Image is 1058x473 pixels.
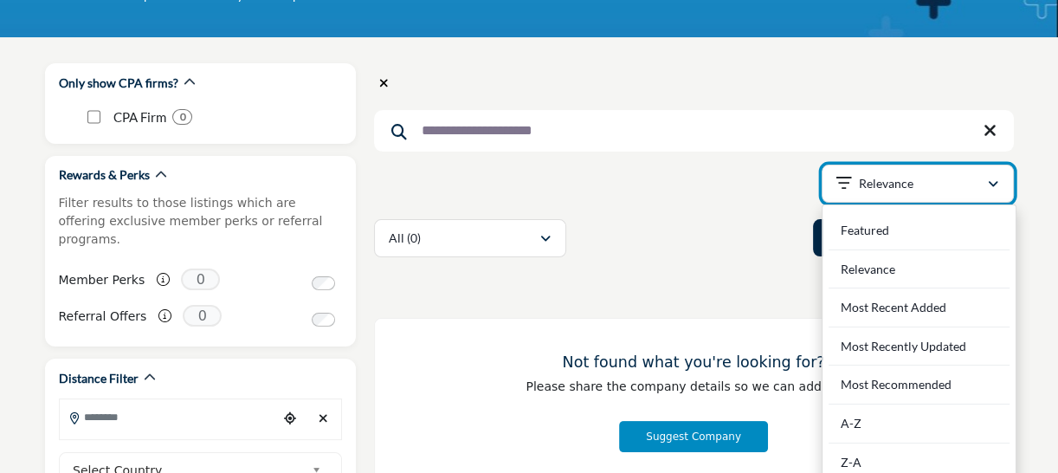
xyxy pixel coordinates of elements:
[646,431,741,443] span: Suggest Company
[374,110,1014,152] input: Search Keyword
[179,111,185,123] b: 0
[60,400,278,434] input: Search Location
[829,327,1010,366] div: Most Recently Updated
[829,366,1010,405] div: Most Recommended
[59,75,178,92] h2: Only show CPA firms?
[59,265,145,295] label: Member Perks
[312,313,336,327] input: Switch to Referral Offers
[59,301,147,332] label: Referral Offers
[813,219,917,256] li: Card View
[181,269,220,290] span: 0
[379,77,389,89] i: Clear search location
[829,288,1010,327] div: Most Recent Added
[526,379,861,393] span: Please share the company details so we can add them:
[410,353,978,372] h3: Not found what you're looking for?
[829,211,1010,250] div: Featured
[829,405,1010,444] div: A-Z
[59,370,139,387] h2: Distance Filter
[829,250,1010,289] div: Relevance
[374,219,566,257] button: All (0)
[311,400,336,437] div: Clear search location
[172,109,192,125] div: 0 Results For CPA Firm
[59,166,150,184] h2: Rewards & Perks
[59,194,342,249] p: Filter results to those listings which are offering exclusive member perks or referral programs.
[822,165,1014,203] button: Relevance
[277,400,302,437] div: Choose your current location
[389,230,421,247] p: All (0)
[183,305,222,327] span: 0
[87,110,101,124] input: CPA Firm checkbox
[859,175,913,192] p: Relevance
[619,421,768,452] button: Suggest Company
[113,107,165,127] p: CPA Firm: CPA Firm
[312,276,336,290] input: Switch to Member Perks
